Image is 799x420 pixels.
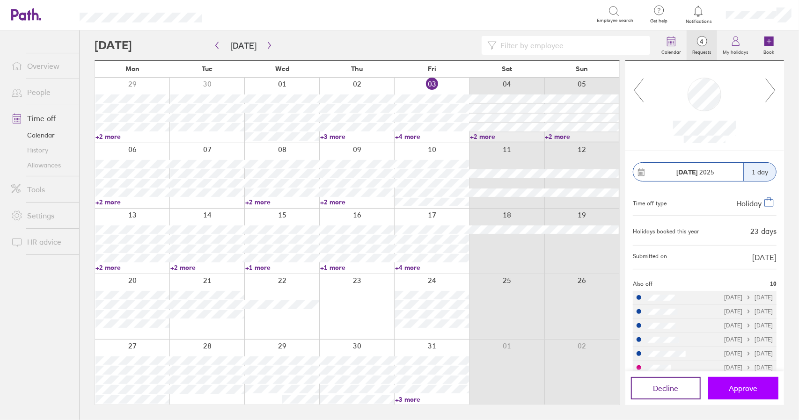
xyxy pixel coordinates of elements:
span: Thu [351,65,363,72]
div: [DATE] [DATE] [724,322,773,329]
div: [DATE] [DATE] [724,308,773,315]
div: Time off type [633,196,667,208]
div: Holidays booked this year [633,228,699,235]
a: 4Requests [687,30,717,60]
a: My holidays [717,30,754,60]
a: +1 more [320,263,394,272]
a: +4 more [395,132,469,141]
span: Mon [125,65,139,72]
a: HR advice [4,232,79,251]
button: Decline [631,377,701,399]
span: Sat [502,65,512,72]
span: 10 [770,281,777,287]
div: Search [227,10,251,18]
div: [DATE] [DATE] [724,336,773,343]
span: [DATE] [752,253,777,261]
a: History [4,143,79,158]
label: Calendar [656,47,687,55]
div: [DATE] [DATE] [724,364,773,371]
a: +2 more [95,198,169,206]
a: Overview [4,57,79,75]
a: Notifications [683,5,714,24]
label: My holidays [717,47,754,55]
strong: [DATE] [676,168,697,176]
div: [DATE] [DATE] [724,350,773,357]
a: +3 more [320,132,394,141]
a: +2 more [320,198,394,206]
a: +1 more [245,263,319,272]
span: 4 [687,38,717,45]
button: Approve [708,377,778,399]
a: +2 more [170,263,244,272]
span: Sun [576,65,588,72]
label: Requests [687,47,717,55]
span: Notifications [683,19,714,24]
span: Fri [428,65,436,72]
a: +3 more [395,395,469,404]
span: Employee search [597,18,633,23]
div: 23 days [750,227,777,235]
a: Allowances [4,158,79,173]
span: Holiday [736,199,762,208]
span: Tue [202,65,213,72]
a: People [4,83,79,101]
a: +2 more [95,263,169,272]
span: Submitted on [633,253,667,261]
span: Decline [653,384,679,392]
a: +2 more [245,198,319,206]
a: +2 more [95,132,169,141]
a: Settings [4,206,79,225]
span: Also off [633,281,652,287]
a: Book [754,30,784,60]
a: Calendar [656,30,687,60]
span: Approve [729,384,758,392]
button: [DATE] [223,38,264,53]
input: Filter by employee [497,36,645,54]
span: Get help [644,18,674,24]
div: 1 day [743,163,776,181]
div: [DATE] [DATE] [724,294,773,301]
a: Calendar [4,128,79,143]
span: Wed [275,65,289,72]
a: +2 more [470,132,544,141]
a: +2 more [545,132,619,141]
label: Book [758,47,780,55]
a: Tools [4,180,79,199]
a: Time off [4,109,79,128]
span: 2025 [676,168,714,176]
a: +4 more [395,263,469,272]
